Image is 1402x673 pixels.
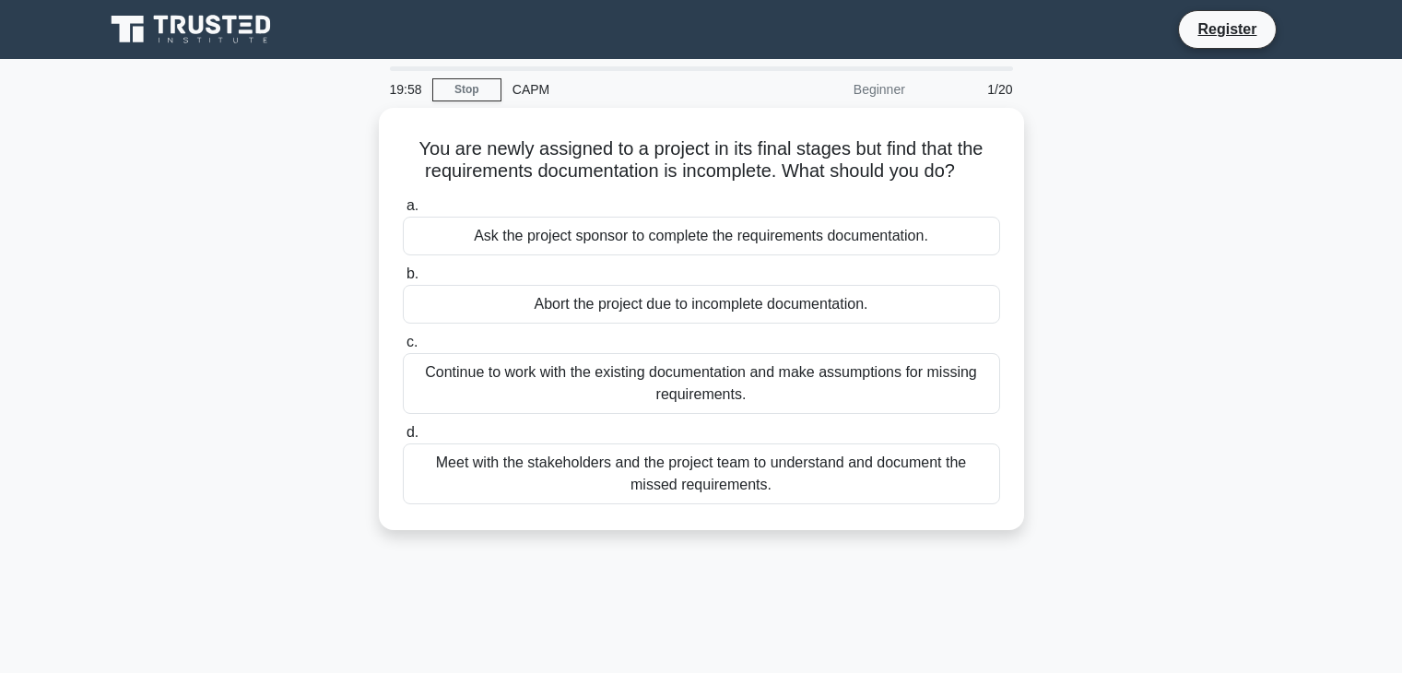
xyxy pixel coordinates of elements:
[379,71,432,108] div: 19:58
[755,71,916,108] div: Beginner
[406,266,418,281] span: b.
[403,353,1000,414] div: Continue to work with the existing documentation and make assumptions for missing requirements.
[401,137,1002,183] h5: You are newly assigned to a project in its final stages but find that the requirements documentat...
[916,71,1024,108] div: 1/20
[406,197,418,213] span: a.
[406,334,418,349] span: c.
[1186,18,1267,41] a: Register
[403,217,1000,255] div: Ask the project sponsor to complete the requirements documentation.
[403,443,1000,504] div: Meet with the stakeholders and the project team to understand and document the missed requirements.
[501,71,755,108] div: CAPM
[403,285,1000,324] div: Abort the project due to incomplete documentation.
[432,78,501,101] a: Stop
[406,424,418,440] span: d.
